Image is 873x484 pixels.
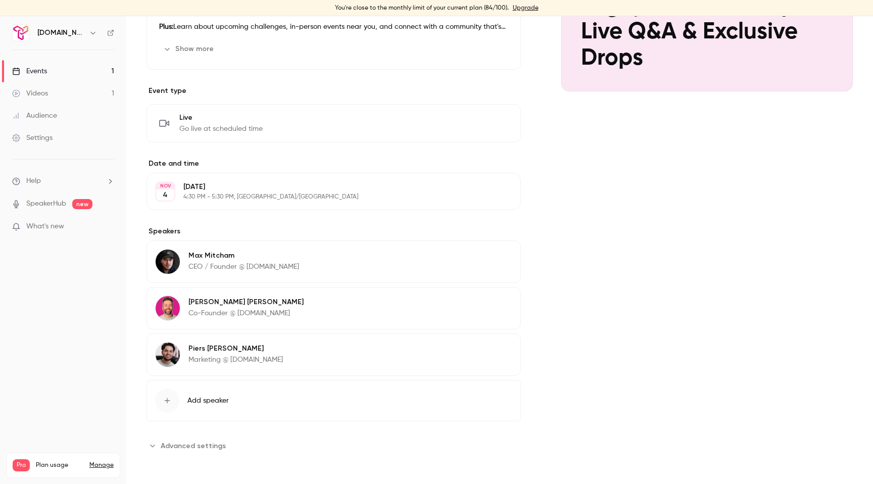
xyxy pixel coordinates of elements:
[161,441,226,451] span: Advanced settings
[12,133,53,143] div: Settings
[183,193,467,201] p: 4:30 PM - 5:30 PM, [GEOGRAPHIC_DATA]/[GEOGRAPHIC_DATA]
[147,287,521,329] div: Hugo MiIllington-Drake[PERSON_NAME] [PERSON_NAME]Co-Founder @ [DOMAIN_NAME]
[72,199,92,209] span: new
[179,124,263,134] span: Go live at scheduled time
[12,66,47,76] div: Events
[156,250,180,274] img: Max Mitcham
[26,199,66,209] a: SpeakerHub
[147,226,521,236] label: Speakers
[159,23,173,30] strong: Plus:
[147,159,521,169] label: Date and time
[163,190,168,200] p: 4
[89,461,114,469] a: Manage
[188,344,283,354] p: Piers [PERSON_NAME]
[188,308,304,318] p: Co-Founder @ [DOMAIN_NAME]
[147,86,521,96] p: Event type
[156,182,174,189] div: NOV
[147,438,521,454] section: Advanced settings
[26,221,64,232] span: What's new
[12,111,57,121] div: Audience
[156,343,180,367] img: Piers Montgomery
[147,438,232,454] button: Advanced settings
[183,182,467,192] p: [DATE]
[188,262,299,272] p: CEO / Founder @ [DOMAIN_NAME]
[159,21,508,33] p: Learn about upcoming challenges, in-person events near you, and connect with a community that's a...
[36,461,83,469] span: Plan usage
[147,380,521,421] button: Add speaker
[188,355,283,365] p: Marketing @ [DOMAIN_NAME]
[147,333,521,376] div: Piers MontgomeryPiers [PERSON_NAME]Marketing @ [DOMAIN_NAME]
[513,4,539,12] a: Upgrade
[12,176,114,186] li: help-dropdown-opener
[37,28,85,38] h6: [DOMAIN_NAME]
[188,297,304,307] p: [PERSON_NAME] [PERSON_NAME]
[156,296,180,320] img: Hugo MiIllington-Drake
[179,113,263,123] span: Live
[187,396,229,406] span: Add speaker
[13,459,30,471] span: Pro
[159,41,220,57] button: Show more
[188,251,299,261] p: Max Mitcham
[12,88,48,99] div: Videos
[147,240,521,283] div: Max MitchamMax MitchamCEO / Founder @ [DOMAIN_NAME]
[13,25,29,41] img: Trigify.io
[26,176,41,186] span: Help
